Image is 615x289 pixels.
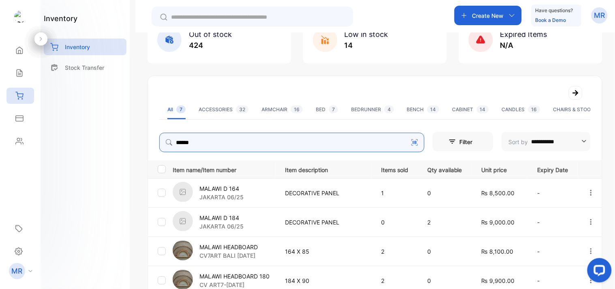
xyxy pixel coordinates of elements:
p: MALAWI HEADBOARD [199,243,258,251]
img: item [173,211,193,231]
span: 7 [176,106,186,113]
span: 4 [384,106,394,113]
div: BEDRUNNER [351,106,394,113]
a: Inventory [44,39,126,55]
p: 2 [381,247,411,256]
p: 424 [189,40,232,51]
p: Sort by [509,138,528,146]
span: Out of stock [189,30,232,39]
p: 2 [381,276,411,285]
span: ₨ 9,900.00 [482,277,515,284]
p: MR [12,266,23,276]
p: MALAWI D 184 [199,214,244,222]
p: Inventory [65,43,90,51]
p: DECORATIVE PANEL [285,218,364,226]
p: 14 [345,40,388,51]
span: 14 [427,106,439,113]
button: Create New [454,6,522,25]
button: Sort by [501,132,591,151]
p: - [537,218,571,226]
span: 16 [291,106,303,113]
img: item [173,182,193,202]
span: ₨ 8,500.00 [482,190,515,196]
div: ARMCHAIR [261,106,303,113]
p: 0 [381,218,411,226]
div: BENCH [407,106,439,113]
p: Unit price [482,164,521,174]
span: 32 [236,106,249,113]
button: MR [591,6,608,25]
p: MR [594,10,605,21]
p: Items sold [381,164,411,174]
p: N/A [500,40,547,51]
p: Expiry Date [537,164,571,174]
p: 0 [427,247,465,256]
p: CV ART7-[DATE] [199,280,270,289]
p: Qty available [427,164,465,174]
img: item [173,240,193,261]
div: All [167,106,186,113]
p: Item name/Item number [173,164,275,174]
p: Stock Transfer [65,63,104,72]
p: 0 [427,189,465,197]
span: ₨ 9,000.00 [482,219,515,226]
span: 16 [528,106,540,113]
span: ₨ 8,100.00 [482,248,514,255]
p: JAKARTA 06/25 [199,222,244,231]
p: CV7ART BALI [DATE] [199,251,258,260]
div: CHAIRS & STOOLS [553,106,613,113]
span: Expired Items [500,30,547,39]
h1: inventory [44,13,77,24]
p: Item description [285,164,364,174]
p: - [537,276,571,285]
p: 164 X 85 [285,247,364,256]
p: 2 [427,218,465,226]
a: Stock Transfer [44,59,126,76]
p: Have questions? [536,6,573,15]
div: CABINET [452,106,489,113]
div: ACCESSORIES [199,106,249,113]
iframe: LiveChat chat widget [581,255,615,289]
a: Book a Demo [536,17,566,23]
p: 1 [381,189,411,197]
div: CANDLES [502,106,540,113]
p: 0 [427,276,465,285]
p: MALAWI HEADBOARD 180 [199,272,270,280]
img: logo [14,11,26,23]
p: MALAWI D 164 [199,184,244,193]
p: 184 X 90 [285,276,364,285]
span: 7 [329,106,338,113]
span: Low in stock [345,30,388,39]
p: - [537,247,571,256]
div: BED [316,106,338,113]
p: JAKARTA 06/25 [199,193,244,201]
span: 14 [477,106,489,113]
p: - [537,189,571,197]
p: DECORATIVE PANEL [285,189,364,197]
p: Create New [472,11,504,20]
